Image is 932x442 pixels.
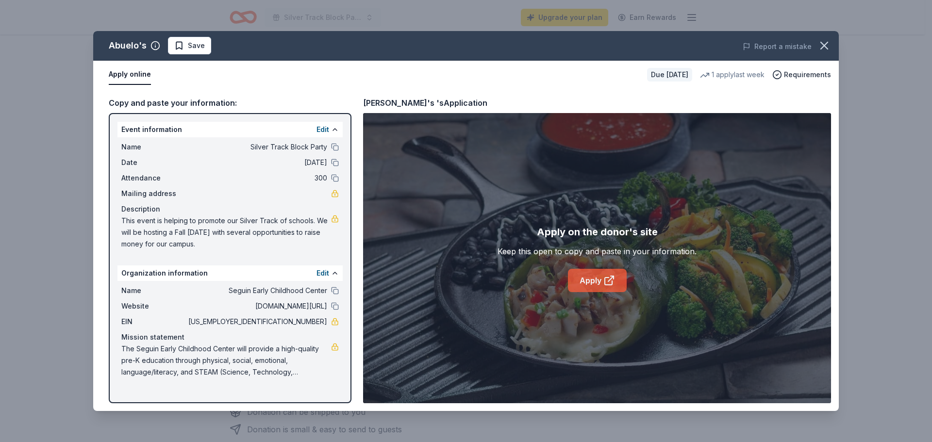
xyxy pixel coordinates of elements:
span: The Seguin Early Childhood Center will provide a high-quality pre-K education through physical, s... [121,343,331,378]
div: Copy and paste your information: [109,97,351,109]
div: Keep this open to copy and paste in your information. [498,246,697,257]
div: 1 apply last week [700,69,765,81]
div: Description [121,203,339,215]
span: Name [121,285,186,296]
span: Attendance [121,172,186,184]
span: Requirements [784,69,831,81]
span: Date [121,157,186,168]
button: Apply online [109,65,151,85]
div: Due [DATE] [647,68,692,82]
span: Silver Track Block Party [186,141,327,153]
button: Save [168,37,211,54]
div: Organization information [117,265,343,281]
span: 300 [186,172,327,184]
span: Save [188,40,205,51]
button: Report a mistake [743,41,812,52]
button: Edit [316,124,329,135]
span: Seguin Early Childhood Center [186,285,327,296]
div: Mission statement [121,331,339,343]
button: Edit [316,267,329,279]
button: Requirements [772,69,831,81]
span: [DOMAIN_NAME][URL] [186,300,327,312]
span: [US_EMPLOYER_IDENTIFICATION_NUMBER] [186,316,327,327]
div: Abuelo's [109,38,147,53]
span: Mailing address [121,188,186,199]
span: [DATE] [186,157,327,168]
div: [PERSON_NAME]'s 's Application [363,97,487,109]
div: Event information [117,122,343,137]
a: Apply [568,269,627,292]
div: Apply on the donor's site [537,224,658,240]
span: Name [121,141,186,153]
span: Website [121,300,186,312]
span: EIN [121,316,186,327]
span: This event is helping to promote our Silver Track of schools. We will be hosting a Fall [DATE] wi... [121,215,331,250]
